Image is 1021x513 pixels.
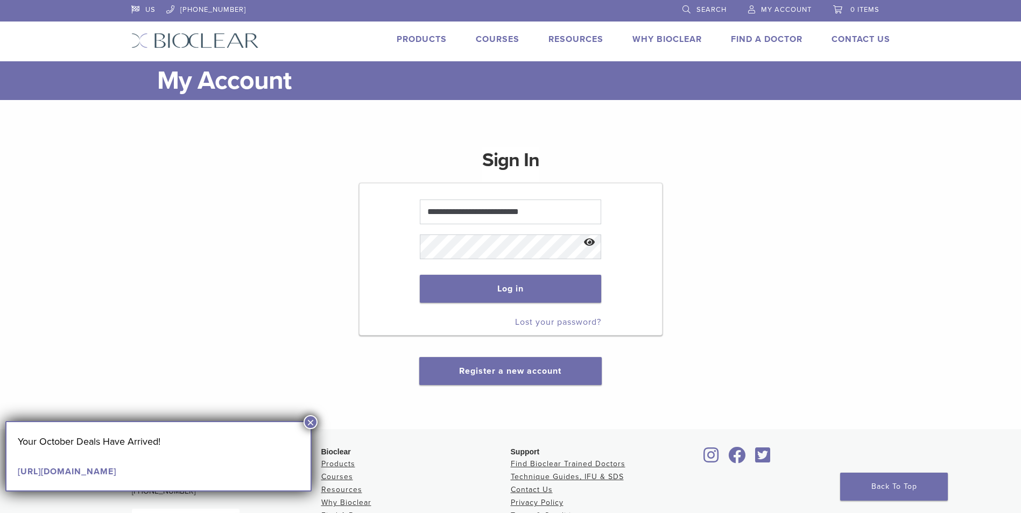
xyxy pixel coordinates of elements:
a: Technique Guides, IFU & SDS [511,472,624,481]
h1: Sign In [482,147,539,182]
span: Bioclear [321,447,351,456]
p: Your October Deals Have Arrived! [18,433,299,450]
a: Bioclear [752,453,774,464]
a: Find A Doctor [731,34,802,45]
a: Bioclear [725,453,750,464]
a: Products [321,459,355,468]
a: Courses [476,34,519,45]
a: Products [397,34,447,45]
span: Support [511,447,540,456]
button: Register a new account [419,357,601,385]
img: Bioclear [131,33,259,48]
a: Register a new account [459,366,561,376]
a: Contact Us [511,485,553,494]
a: Find Bioclear Trained Doctors [511,459,625,468]
a: Courses [321,472,353,481]
a: Lost your password? [515,317,601,327]
a: Why Bioclear [321,498,371,507]
button: Log in [420,275,601,303]
button: Show password [578,229,601,256]
a: Resources [321,485,362,494]
a: Back To Top [840,473,948,501]
a: Why Bioclear [632,34,702,45]
a: [URL][DOMAIN_NAME] [18,466,116,477]
a: Resources [548,34,603,45]
button: Close [304,415,318,429]
span: Search [696,5,727,14]
a: Bioclear [700,453,723,464]
span: 0 items [850,5,879,14]
span: My Account [761,5,812,14]
a: Privacy Policy [511,498,564,507]
h1: My Account [157,61,890,100]
a: Contact Us [832,34,890,45]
